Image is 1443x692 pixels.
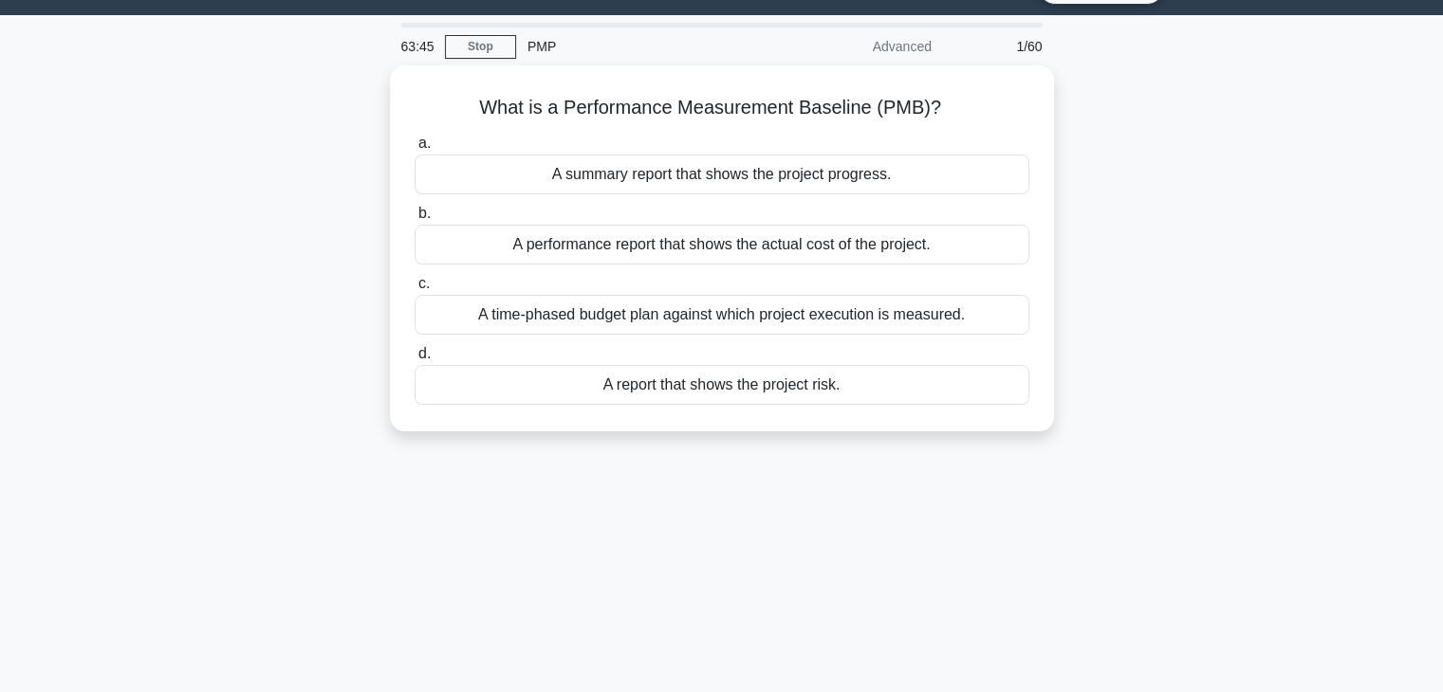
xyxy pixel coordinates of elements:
[390,27,445,65] div: 63:45
[943,27,1054,65] div: 1/60
[413,96,1031,120] h5: What is a Performance Measurement Baseline (PMB)?
[777,27,943,65] div: Advanced
[445,35,516,59] a: Stop
[418,345,431,361] span: d.
[415,155,1029,194] div: A summary report that shows the project progress.
[418,275,430,291] span: c.
[415,365,1029,405] div: A report that shows the project risk.
[516,27,777,65] div: PMP
[418,135,431,151] span: a.
[418,205,431,221] span: b.
[415,225,1029,264] div: A performance report that shows the actual cost of the project.
[415,295,1029,335] div: A time-phased budget plan against which project execution is measured.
